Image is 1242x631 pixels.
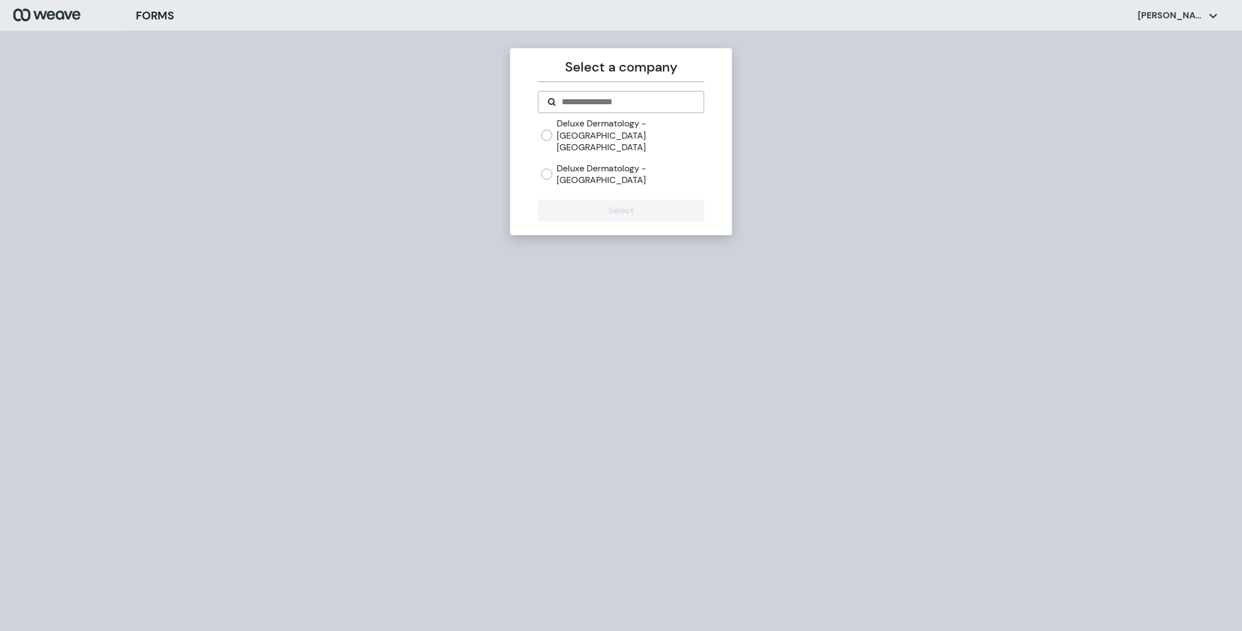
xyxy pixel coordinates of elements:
p: Select a company [538,57,704,77]
p: [PERSON_NAME] [1138,9,1204,22]
button: Select [538,200,704,222]
input: Search [561,95,694,109]
label: Deluxe Dermatology - [GEOGRAPHIC_DATA] [GEOGRAPHIC_DATA] [557,118,704,154]
label: Deluxe Dermatology - [GEOGRAPHIC_DATA] [557,162,704,186]
h3: FORMS [136,7,174,24]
